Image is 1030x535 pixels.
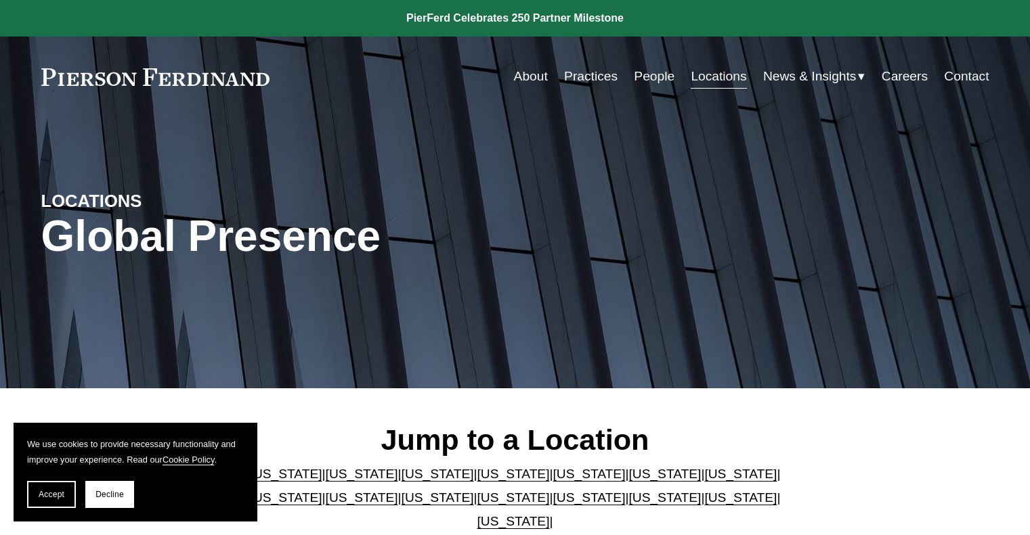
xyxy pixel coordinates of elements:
a: Contact [944,64,989,89]
a: About [514,64,548,89]
a: Careers [882,64,928,89]
a: folder dropdown [763,64,865,89]
a: [US_STATE] [326,490,398,505]
a: [US_STATE] [477,514,550,528]
h2: Jump to a Location [238,422,792,457]
a: [US_STATE] [402,490,474,505]
a: [US_STATE] [477,490,550,505]
a: [US_STATE] [553,467,625,481]
a: Practices [564,64,618,89]
a: Locations [691,64,746,89]
a: Cookie Policy [163,455,215,465]
h4: LOCATIONS [41,190,278,212]
span: Decline [95,490,124,499]
section: Cookie banner [14,423,257,521]
span: News & Insights [763,65,857,89]
a: [US_STATE] [553,490,625,505]
button: Decline [85,481,134,508]
a: [US_STATE] [704,467,777,481]
a: [US_STATE] [628,490,701,505]
a: [US_STATE] [250,490,322,505]
span: Accept [39,490,64,499]
a: [US_STATE] [477,467,550,481]
a: [US_STATE] [402,467,474,481]
a: [US_STATE] [628,467,701,481]
a: [US_STATE] [704,490,777,505]
a: [US_STATE] [250,467,322,481]
button: Accept [27,481,76,508]
a: [US_STATE] [326,467,398,481]
p: We use cookies to provide necessary functionality and improve your experience. Read our . [27,436,244,467]
h1: Global Presence [41,212,673,261]
a: People [634,64,674,89]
